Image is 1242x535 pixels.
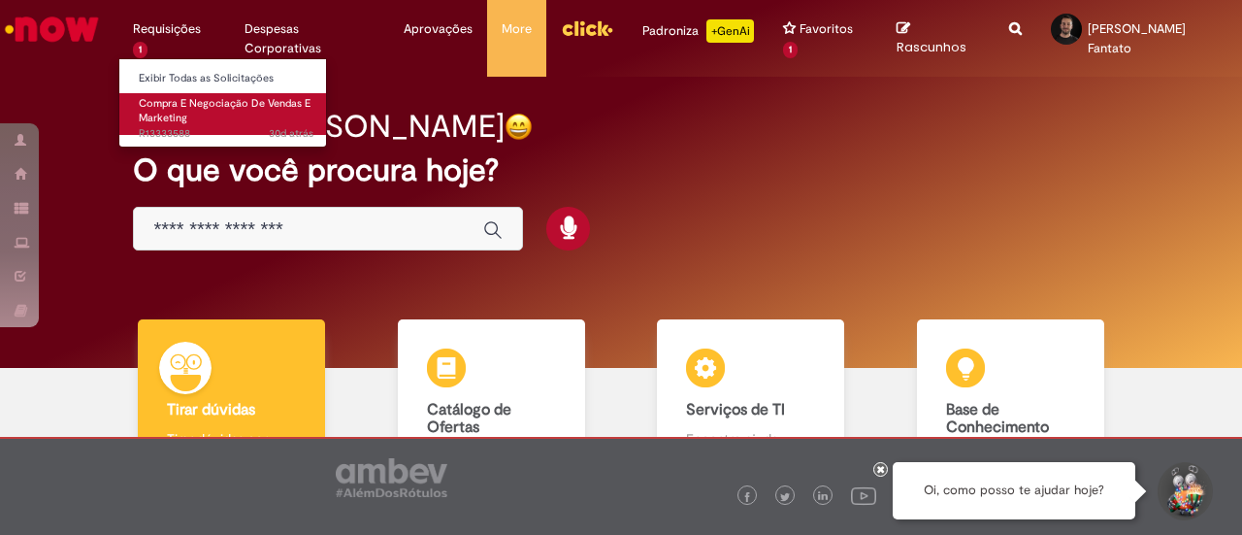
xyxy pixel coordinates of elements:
span: 1 [783,42,798,58]
div: Oi, como posso te ajudar hoje? [893,462,1135,519]
b: Serviços de TI [686,400,785,419]
span: Despesas Corporativas [245,19,375,58]
p: +GenAi [706,19,754,43]
a: Rascunhos [897,20,980,56]
a: Catálogo de Ofertas Abra uma solicitação [362,319,622,487]
ul: Requisições [118,58,327,148]
img: logo_footer_twitter.png [780,492,790,502]
h2: O que você procura hoje? [133,153,1108,187]
span: Favoritos [800,19,853,39]
b: Base de Conhecimento [946,400,1049,437]
span: 1 [133,42,147,58]
span: Aprovações [404,19,473,39]
img: ServiceNow [2,10,102,49]
button: Iniciar Conversa de Suporte [1155,462,1213,520]
img: logo_footer_youtube.png [851,483,876,508]
a: Base de Conhecimento Consulte e aprenda [881,319,1141,487]
a: Exibir Todas as Solicitações [119,68,333,89]
img: logo_footer_ambev_rotulo_gray.png [336,458,447,497]
span: Compra E Negociação De Vendas E Marketing [139,96,310,126]
span: R13333588 [139,126,313,142]
img: logo_footer_linkedin.png [818,491,828,503]
p: Tirar dúvidas com Lupi Assist e Gen Ai [167,429,296,468]
span: Requisições [133,19,201,39]
a: Tirar dúvidas Tirar dúvidas com Lupi Assist e Gen Ai [102,319,362,487]
b: Tirar dúvidas [167,400,255,419]
span: More [502,19,532,39]
div: Padroniza [642,19,754,43]
span: 30d atrás [269,126,313,141]
span: [PERSON_NAME] Fantato [1088,20,1186,56]
p: Encontre ajuda [686,429,815,449]
img: click_logo_yellow_360x200.png [561,14,613,43]
img: happy-face.png [505,113,533,141]
time: 29/07/2025 14:29:01 [269,126,313,141]
b: Catálogo de Ofertas [427,400,511,437]
span: Rascunhos [897,38,966,56]
img: logo_footer_facebook.png [742,492,752,502]
a: Aberto R13333588 : Compra E Negociação De Vendas E Marketing [119,93,333,135]
a: Serviços de TI Encontre ajuda [621,319,881,487]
